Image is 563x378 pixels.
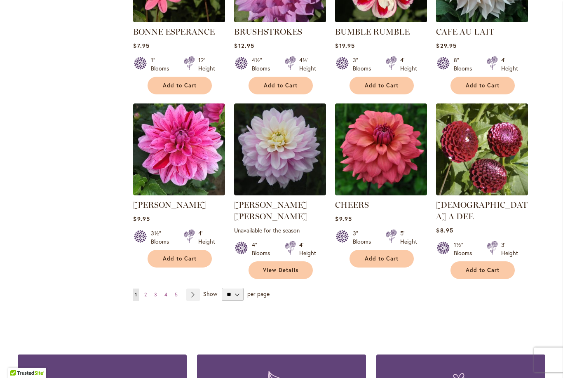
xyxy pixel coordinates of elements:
span: Add to Cart [466,267,500,274]
img: CHA CHING [133,103,225,195]
span: Add to Cart [163,82,197,89]
a: 4 [162,289,169,301]
span: View Details [263,267,298,274]
a: Café Au Lait [436,16,528,24]
div: 3" Blooms [353,56,376,73]
a: CHA CHING [133,189,225,197]
div: 4' Height [198,229,215,246]
a: [PERSON_NAME] [133,200,206,210]
span: Add to Cart [466,82,500,89]
div: 12" Height [198,56,215,73]
a: CHEERS [335,189,427,197]
a: 2 [142,289,149,301]
a: [DEMOGRAPHIC_DATA] A DEE [436,200,528,221]
a: 3 [152,289,159,301]
span: 2 [144,291,147,298]
button: Add to Cart [350,77,414,94]
div: 3½" Blooms [151,229,174,246]
img: CHEERS [335,103,427,195]
a: View Details [249,261,313,279]
div: 4' Height [501,56,518,73]
div: 4" Blooms [252,241,275,257]
span: Add to Cart [365,82,399,89]
a: CHICK A DEE [436,189,528,197]
span: Add to Cart [365,255,399,262]
div: 1" Blooms [151,56,174,73]
a: Charlotte Mae [234,189,326,197]
p: Unavailable for the season [234,226,326,234]
span: Add to Cart [264,82,298,89]
button: Add to Cart [350,250,414,268]
button: Add to Cart [148,250,212,268]
a: BRUSHSTROKES [234,27,302,37]
span: $7.95 [133,42,149,49]
div: 4' Height [299,241,316,257]
button: Add to Cart [450,261,515,279]
span: $19.95 [335,42,354,49]
span: $9.95 [335,215,352,223]
span: $9.95 [133,215,150,223]
a: BUMBLE RUMBLE [335,27,410,37]
div: 4½' Height [299,56,316,73]
div: 8" Blooms [454,56,477,73]
a: CHEERS [335,200,369,210]
span: 1 [135,291,137,298]
a: [PERSON_NAME] [PERSON_NAME] [234,200,307,221]
span: 5 [175,291,178,298]
div: 4½" Blooms [252,56,275,73]
img: CHICK A DEE [436,103,528,195]
span: $29.95 [436,42,456,49]
div: 1½" Blooms [454,241,477,257]
span: 4 [164,291,167,298]
div: 3" Blooms [353,229,376,246]
span: $8.95 [436,226,453,234]
img: Charlotte Mae [234,103,326,195]
span: Add to Cart [163,255,197,262]
button: Add to Cart [249,77,313,94]
a: BONNE ESPERANCE [133,27,215,37]
div: 3' Height [501,241,518,257]
a: BUMBLE RUMBLE [335,16,427,24]
span: $12.95 [234,42,254,49]
a: 5 [173,289,180,301]
a: CAFE AU LAIT [436,27,494,37]
div: 4' Height [400,56,417,73]
iframe: Launch Accessibility Center [6,349,29,372]
span: per page [247,290,270,298]
a: BRUSHSTROKES [234,16,326,24]
a: BONNE ESPERANCE [133,16,225,24]
span: Show [203,290,217,298]
span: 3 [154,291,157,298]
button: Add to Cart [450,77,515,94]
div: 5' Height [400,229,417,246]
button: Add to Cart [148,77,212,94]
